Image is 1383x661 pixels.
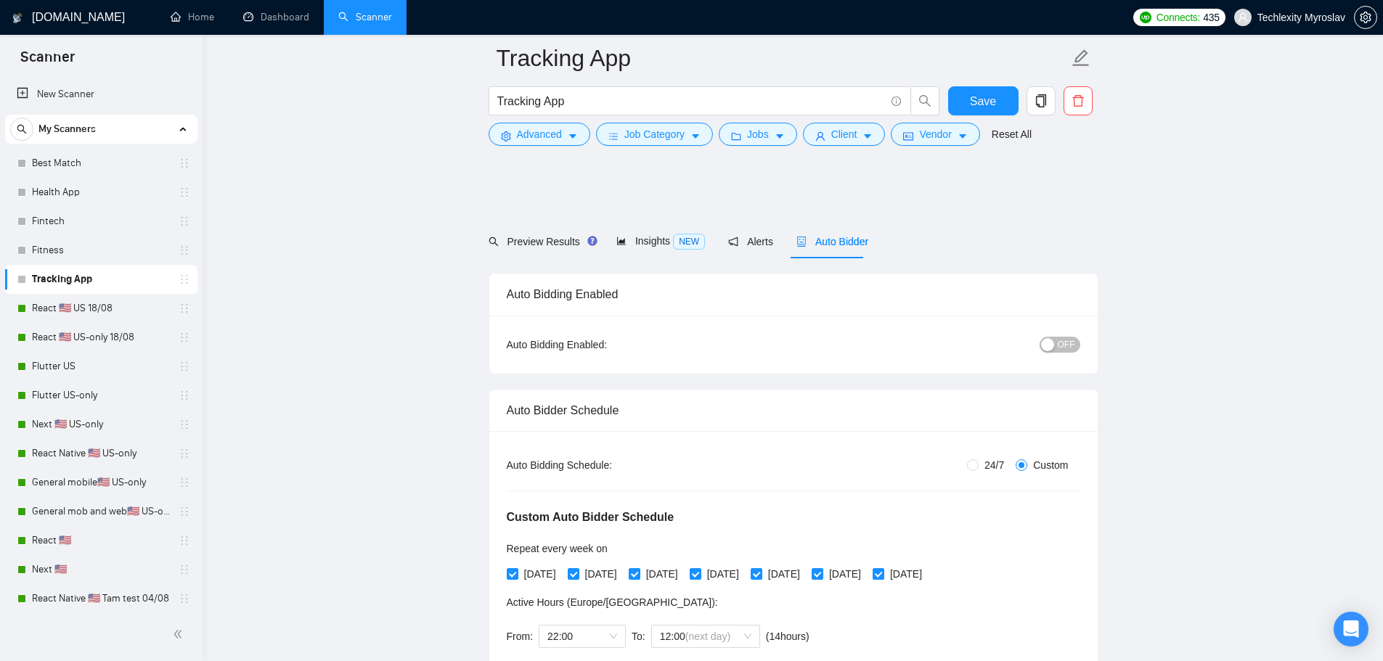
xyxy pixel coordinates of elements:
div: Auto Bidding Enabled [507,274,1080,315]
span: holder [179,593,190,604]
span: search [911,94,939,107]
span: notification [728,237,738,247]
a: Health App [32,178,170,207]
a: Fintech [32,207,170,236]
span: holder [179,245,190,256]
span: edit [1072,49,1090,67]
span: holder [179,303,190,314]
span: Alerts [728,236,773,247]
input: Search Freelance Jobs... [497,92,885,110]
span: caret-down [690,131,701,141]
a: Reset All [992,126,1032,142]
span: holder [179,332,190,343]
span: holder [179,564,190,575]
span: holder [179,186,190,198]
span: delete [1064,94,1092,107]
span: area-chart [616,236,627,246]
a: Fitness [32,236,170,265]
a: React Native 🇺🇸 Tam test 04/08 [32,584,170,613]
span: (next day) [685,631,730,642]
span: double-left [173,627,187,641]
div: Auto Bidder Schedule [507,390,1080,431]
span: Auto Bidder [796,236,868,247]
a: dashboardDashboard [243,11,309,23]
span: caret-down [862,131,873,141]
span: info-circle [892,97,901,106]
span: copy [1027,94,1055,107]
span: [DATE] [579,566,623,582]
a: General mob and web🇺🇸 US-only - to be done [32,497,170,526]
div: Tooltip anchor [586,234,599,247]
div: Open Intercom Messenger [1334,612,1368,646]
span: robot [796,237,807,247]
span: holder [179,535,190,546]
button: search [910,86,939,115]
a: React 🇺🇸 [32,526,170,555]
span: From: [507,631,534,642]
span: 435 [1203,9,1219,25]
span: [DATE] [701,566,745,582]
span: [DATE] [884,566,928,582]
span: Jobs [747,126,769,142]
span: holder [179,477,190,488]
span: search [489,237,499,247]
span: holder [179,361,190,372]
div: Auto Bidding Schedule: [507,457,698,473]
a: Tracking App [32,265,170,294]
span: caret-down [568,131,578,141]
span: 22:00 [547,625,617,647]
button: setting [1354,6,1377,29]
a: New Scanner [17,80,186,109]
span: Client [831,126,857,142]
span: user [1238,12,1248,22]
span: Vendor [919,126,951,142]
span: search [11,124,33,134]
span: caret-down [958,131,968,141]
li: New Scanner [5,80,197,109]
a: Next 🇺🇸 [32,555,170,584]
span: holder [179,274,190,285]
div: Auto Bidding Enabled: [507,337,698,353]
a: React 🇺🇸 US-only 18/08 [32,323,170,352]
span: Custom [1027,457,1074,473]
span: holder [179,390,190,401]
span: My Scanners [38,115,96,144]
span: holder [179,506,190,517]
span: OFF [1058,337,1075,353]
a: React 🇺🇸 US 18/08 [32,294,170,323]
span: [DATE] [518,566,562,582]
span: holder [179,215,190,227]
span: [DATE] [762,566,806,582]
span: ( 14 hours) [766,631,809,642]
span: folder [731,131,741,141]
span: Active Hours ( Europe/[GEOGRAPHIC_DATA] ): [507,596,718,608]
span: 12:00 [660,625,751,647]
a: General mobile🇺🇸 US-only [32,468,170,497]
span: [DATE] [640,566,684,582]
span: caret-down [775,131,785,141]
h5: Custom Auto Bidder Schedule [507,509,674,526]
button: delete [1064,86,1093,115]
span: Advanced [517,126,562,142]
span: bars [608,131,619,141]
span: Repeat every week on [507,543,608,554]
button: settingAdvancedcaret-down [489,123,590,146]
span: idcard [903,131,913,141]
span: [DATE] [823,566,867,582]
span: setting [501,131,511,141]
a: searchScanner [338,11,392,23]
span: Preview Results [489,236,593,247]
button: folderJobscaret-down [719,123,797,146]
span: To: [632,631,645,642]
a: Next 🇺🇸 US-only [32,410,170,439]
button: barsJob Categorycaret-down [596,123,713,146]
a: Best Match [32,149,170,178]
span: Connects: [1156,9,1200,25]
span: Job Category [624,126,685,142]
button: idcardVendorcaret-down [891,123,979,146]
button: Save [948,86,1019,115]
span: Scanner [9,46,86,77]
span: holder [179,419,190,430]
span: Insights [616,235,705,247]
span: holder [179,157,190,169]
